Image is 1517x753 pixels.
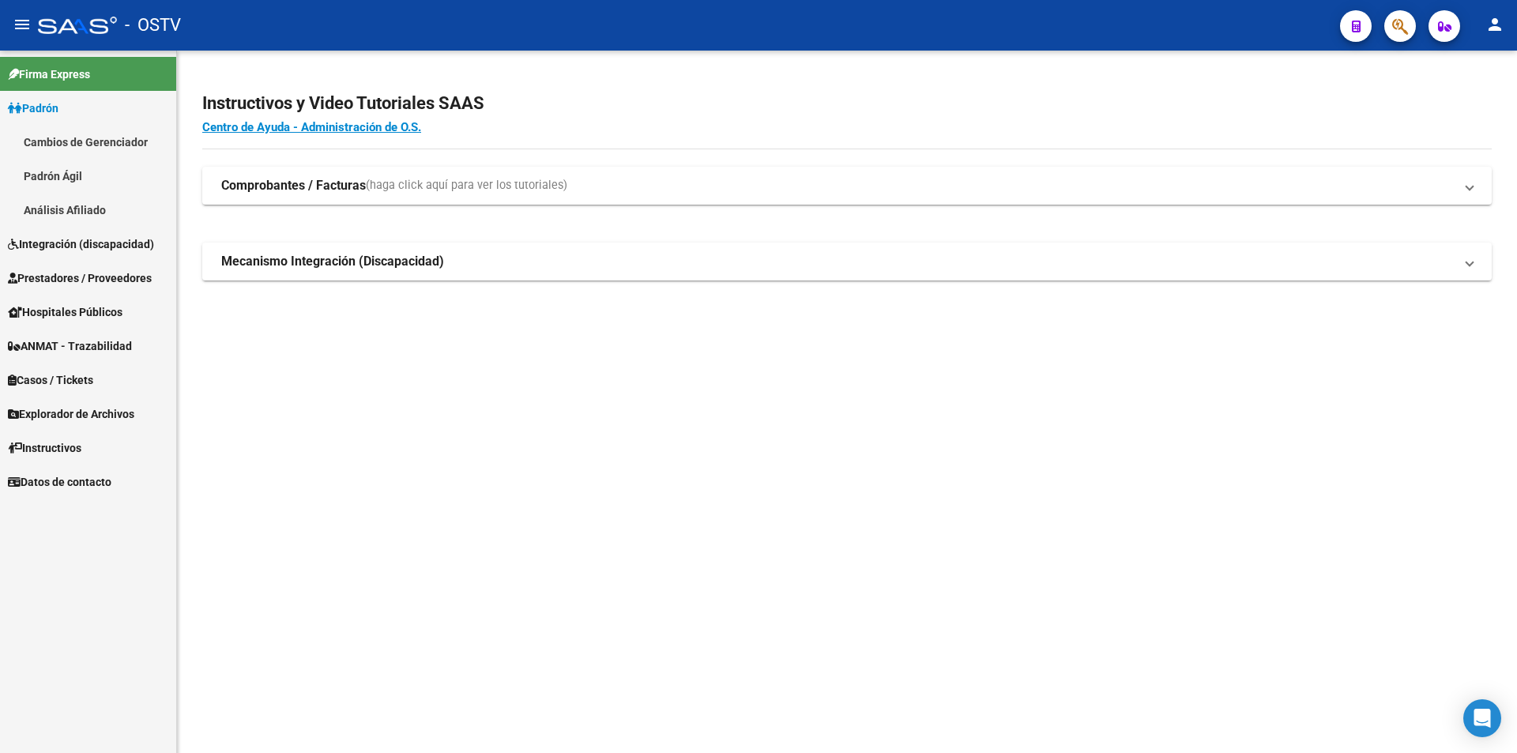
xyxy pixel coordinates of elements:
[125,8,181,43] span: - OSTV
[8,371,93,389] span: Casos / Tickets
[8,66,90,83] span: Firma Express
[8,337,132,355] span: ANMAT - Trazabilidad
[202,243,1492,280] mat-expansion-panel-header: Mecanismo Integración (Discapacidad)
[366,177,567,194] span: (haga click aquí para ver los tutoriales)
[221,253,444,270] strong: Mecanismo Integración (Discapacidad)
[1463,699,1501,737] div: Open Intercom Messenger
[8,235,154,253] span: Integración (discapacidad)
[202,88,1492,119] h2: Instructivos y Video Tutoriales SAAS
[8,303,122,321] span: Hospitales Públicos
[8,405,134,423] span: Explorador de Archivos
[221,177,366,194] strong: Comprobantes / Facturas
[8,439,81,457] span: Instructivos
[8,100,58,117] span: Padrón
[202,167,1492,205] mat-expansion-panel-header: Comprobantes / Facturas(haga click aquí para ver los tutoriales)
[13,15,32,34] mat-icon: menu
[1485,15,1504,34] mat-icon: person
[8,473,111,491] span: Datos de contacto
[202,120,421,134] a: Centro de Ayuda - Administración de O.S.
[8,269,152,287] span: Prestadores / Proveedores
